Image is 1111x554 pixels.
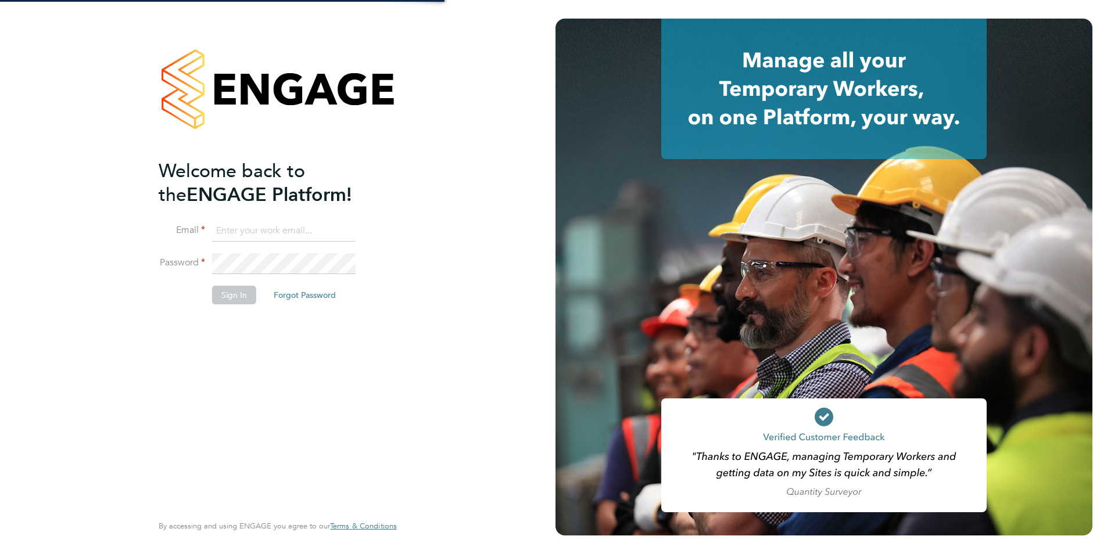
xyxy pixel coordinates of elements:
button: Forgot Password [264,286,345,304]
span: Welcome back to the [159,160,305,206]
span: By accessing and using ENGAGE you agree to our [159,521,397,531]
input: Enter your work email... [212,221,356,242]
h2: ENGAGE Platform! [159,159,385,207]
a: Terms & Conditions [330,521,397,531]
label: Password [159,257,205,269]
label: Email [159,224,205,236]
span: Terms & Conditions [330,521,397,531]
button: Sign In [212,286,256,304]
